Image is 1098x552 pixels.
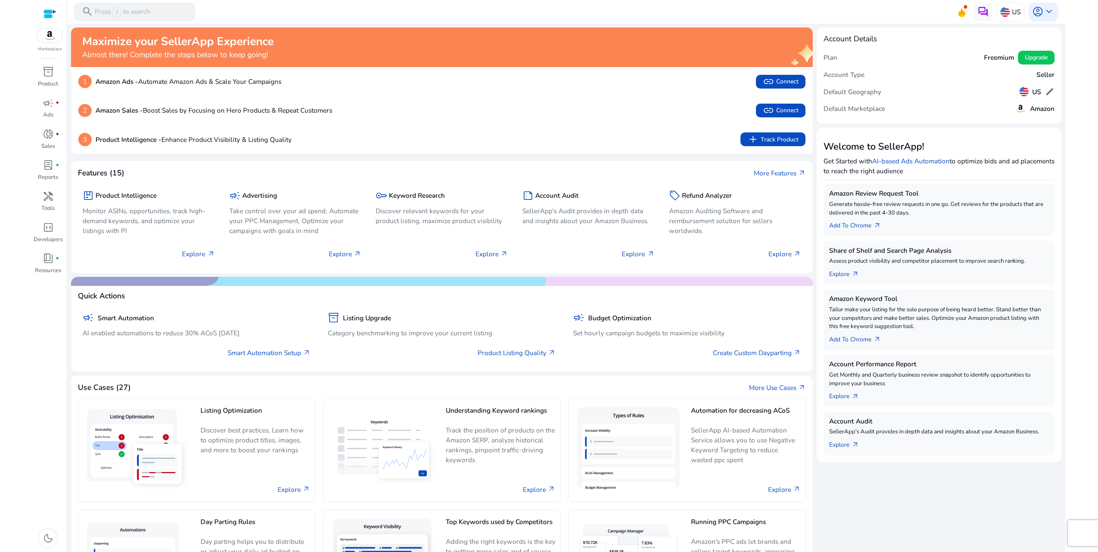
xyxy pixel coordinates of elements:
h4: Almost there! Complete the steps below to keep going! [82,50,274,59]
span: book_4 [43,253,54,264]
span: fiber_manual_record [56,101,59,105]
span: link [763,76,774,87]
span: search [82,6,93,17]
h5: Plan [823,54,837,61]
p: Amazon Auditing Software and reimbursement solution for sellers worldwide. [669,206,802,236]
h5: Amazon Keyword Tool [829,295,1049,303]
p: Assess product visibility and competitor placement to improve search ranking. [829,257,1049,266]
span: campaign [229,190,241,201]
img: us.svg [1000,7,1010,17]
b: Amazon Sales - [96,106,143,115]
h5: Smart Automation [98,314,154,322]
h5: Running PPC Campaigns [691,518,801,533]
p: Product [38,80,58,89]
p: Explore [622,249,654,259]
h5: Share of Shelf and Search Page Analysis [829,247,1049,255]
p: Explore [329,249,361,259]
span: campaign [43,98,54,109]
span: arrow_outward [354,250,361,258]
span: package [83,190,94,201]
img: Automation for decreasing ACoS [574,403,683,497]
p: Press to search [95,7,150,17]
a: Product Listing Quality [478,348,556,358]
a: campaignfiber_manual_recordAds [33,95,63,126]
p: Ads [43,111,53,120]
span: arrow_outward [500,250,508,258]
span: arrow_outward [851,441,859,449]
span: arrow_outward [873,336,881,343]
p: Set hourly campaign budgets to maximize visibility [573,328,801,338]
a: Explore [768,485,801,494]
p: Tailor make your listing for the sole purpose of being heard better. Stand better than your compe... [829,306,1049,331]
span: fiber_manual_record [56,163,59,167]
a: inventory_2Product [33,64,63,95]
span: edit [1045,87,1055,96]
a: code_blocksDevelopers [33,220,63,251]
p: Marketplace [38,46,62,52]
img: Listing Optimization [83,405,193,495]
p: Explore [182,249,215,259]
h5: Seller [1036,71,1055,79]
span: arrow_outward [793,485,801,493]
span: fiber_manual_record [56,257,59,261]
img: amazon.svg [37,28,63,43]
h4: Quick Actions [78,291,125,301]
img: Understanding Keyword rankings [328,412,438,488]
h5: Amazon [1030,105,1055,113]
h5: Product Intelligence [96,192,157,199]
span: arrow_outward [793,349,801,357]
h5: Automation for decreasing ACoS [691,407,801,422]
a: AI-based Ads Automation [872,156,950,166]
span: keyboard_arrow_down [1043,6,1055,17]
h3: Welcome to SellerApp! [823,141,1055,152]
span: arrow_outward [303,349,311,357]
img: us.svg [1019,87,1029,96]
h5: Understanding Keyword rankings [446,407,555,422]
p: Explore [475,249,508,259]
h4: Features (15) [78,169,124,178]
p: SellerApp's Audit provides in depth data and insights about your Amazon Business. [829,428,1049,436]
h5: Day Parting Rules [200,518,310,533]
h5: Top Keywords used by Competitors [446,518,555,533]
p: SellerApp's Audit provides in depth data and insights about your Amazon Business. [522,206,655,226]
p: Track the position of products on the Amazon SERP, analyze historical rankings, pinpoint traffic-... [446,425,555,465]
p: Take control over your ad spend, Automate your PPC Management, Optimize your campaigns with goals... [229,206,362,236]
a: Explorearrow_outward [829,436,867,450]
h5: Refund Analyzer [682,192,732,199]
p: SellerApp AI-based Automation Service allows you to use Negative Keyword Targeting to reduce wast... [691,425,801,465]
span: Upgrade [1025,53,1048,62]
h5: Freemium [984,54,1014,61]
h5: Account Performance Report [829,360,1049,368]
p: 1 [78,75,92,88]
b: Amazon Ads - [96,77,138,86]
span: fiber_manual_record [56,132,59,136]
a: Explorearrow_outward [829,388,867,402]
span: arrow_outward [798,384,806,392]
h5: Amazon Review Request Tool [829,190,1049,197]
span: arrow_outward [798,169,806,177]
b: Product Intelligence - [96,135,161,144]
h5: Default Marketplace [823,105,885,113]
a: donut_smallfiber_manual_recordSales [33,127,63,158]
h4: Use Cases (27) [78,383,131,392]
a: Add To Chrome [829,217,888,230]
button: addTrack Product [740,132,805,146]
h4: Account Details [823,34,877,43]
a: book_4fiber_manual_recordResources [33,251,63,282]
h5: Listing Upgrade [343,314,391,322]
span: code_blocks [43,222,54,233]
h5: Account Audit [535,192,579,199]
span: inventory_2 [43,66,54,77]
a: handymanTools [33,189,63,220]
h5: Account Type [823,71,864,79]
a: Add To Chrome [829,331,888,344]
h5: Budget Optimization [588,314,651,322]
button: Upgrade [1018,51,1055,64]
span: arrow_outward [548,349,556,357]
p: 2 [78,104,92,117]
p: Category benchmarking to improve your current listing [328,328,556,338]
a: Explorearrow_outward [829,266,867,279]
span: arrow_outward [873,222,881,230]
p: Enhance Product Visibility & Listing Quality [96,135,292,144]
h5: Default Geography [823,88,881,96]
